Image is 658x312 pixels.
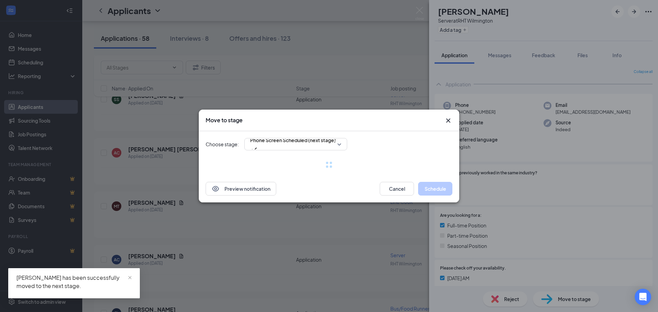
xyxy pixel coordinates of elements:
svg: Eye [211,185,220,193]
div: [PERSON_NAME] has been successfully moved to the next stage. [16,274,132,290]
span: Choose stage: [206,140,239,148]
button: Close [444,116,452,125]
button: EyePreview notification [206,182,276,196]
span: close [127,275,132,280]
svg: Checkmark [250,145,258,153]
button: Cancel [380,182,414,196]
svg: Cross [444,116,452,125]
div: Open Intercom Messenger [635,289,651,305]
span: Phone Screen Scheduled (next stage) [250,135,336,145]
h3: Move to stage [206,116,243,124]
button: Schedule [418,182,452,196]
